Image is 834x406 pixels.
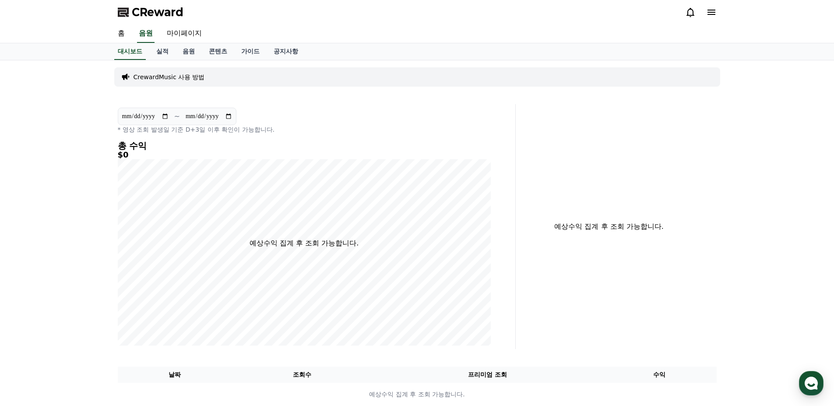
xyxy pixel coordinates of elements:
[118,5,183,19] a: CReward
[232,367,372,383] th: 조회수
[137,24,155,43] a: 음원
[202,43,234,60] a: 콘텐츠
[132,5,183,19] span: CReward
[118,125,491,134] p: * 영상 조회 발생일 기준 D+3일 이후 확인이 가능합니다.
[118,390,716,399] p: 예상수익 집계 후 조회 가능합니다.
[111,24,132,43] a: 홈
[114,43,146,60] a: 대시보드
[3,277,58,299] a: 홈
[149,43,176,60] a: 실적
[602,367,717,383] th: 수익
[176,43,202,60] a: 음원
[160,24,209,43] a: 마이페이지
[523,221,696,232] p: 예상수익 집계 후 조회 가능합니다.
[118,150,491,159] h5: $0
[174,111,180,122] p: ~
[373,367,602,383] th: 프리미엄 조회
[80,291,91,298] span: 대화
[118,367,232,383] th: 날짜
[58,277,113,299] a: 대화
[250,238,359,248] p: 예상수익 집계 후 조회 가능합니다.
[113,277,168,299] a: 설정
[267,43,305,60] a: 공지사항
[28,290,33,297] span: 홈
[134,73,205,81] a: CrewardMusic 사용 방법
[118,141,491,150] h4: 총 수익
[234,43,267,60] a: 가이드
[135,290,146,297] span: 설정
